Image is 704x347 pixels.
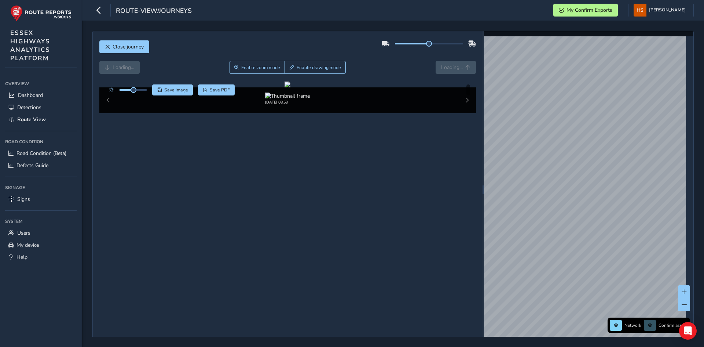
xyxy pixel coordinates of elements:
div: Signage [5,182,77,193]
button: [PERSON_NAME] [634,4,688,17]
span: ESSEX HIGHWAYS ANALYTICS PLATFORM [10,29,50,62]
span: My Confirm Exports [566,7,612,14]
span: Users [17,229,30,236]
a: My device [5,239,77,251]
span: route-view/journeys [116,6,192,17]
button: Save [152,84,193,95]
a: Road Condition (Beta) [5,147,77,159]
button: PDF [198,84,235,95]
a: Signs [5,193,77,205]
div: Open Intercom Messenger [679,322,697,340]
img: rr logo [10,5,71,22]
span: Save image [164,87,188,93]
span: Enable zoom mode [241,65,280,71]
span: Route View [17,116,46,123]
span: Road Condition (Beta) [16,150,66,157]
button: My Confirm Exports [553,4,618,17]
button: Zoom [230,61,285,74]
img: Thumbnail frame [265,93,310,100]
a: Users [5,227,77,239]
a: Route View [5,113,77,126]
button: Draw [285,61,346,74]
span: Signs [17,196,30,203]
div: System [5,216,77,227]
img: diamond-layout [634,4,646,17]
a: Help [5,251,77,263]
a: Dashboard [5,89,77,101]
span: Network [624,322,641,328]
div: Road Condition [5,136,77,147]
span: My device [16,242,39,249]
span: Enable drawing mode [297,65,341,71]
span: Save PDF [210,87,230,93]
a: Detections [5,101,77,113]
div: Overview [5,78,77,89]
span: Confirm assets [659,322,688,328]
button: Close journey [99,40,149,53]
span: Dashboard [18,92,43,99]
span: Help [16,254,27,261]
div: [DATE] 08:53 [265,100,310,105]
span: Detections [17,104,41,111]
span: Defects Guide [16,162,48,169]
a: Defects Guide [5,159,77,171]
span: [PERSON_NAME] [649,4,686,17]
span: Close journey [113,43,144,50]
